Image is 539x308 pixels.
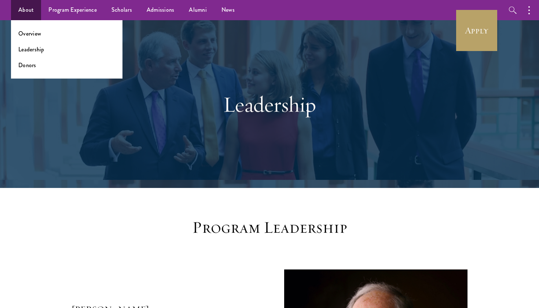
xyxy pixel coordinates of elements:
a: Overview [18,29,41,38]
h3: Program Leadership [156,217,383,238]
a: Leadership [18,45,44,54]
h1: Leadership [143,91,396,117]
a: Donors [18,61,36,69]
a: Apply [456,10,497,51]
